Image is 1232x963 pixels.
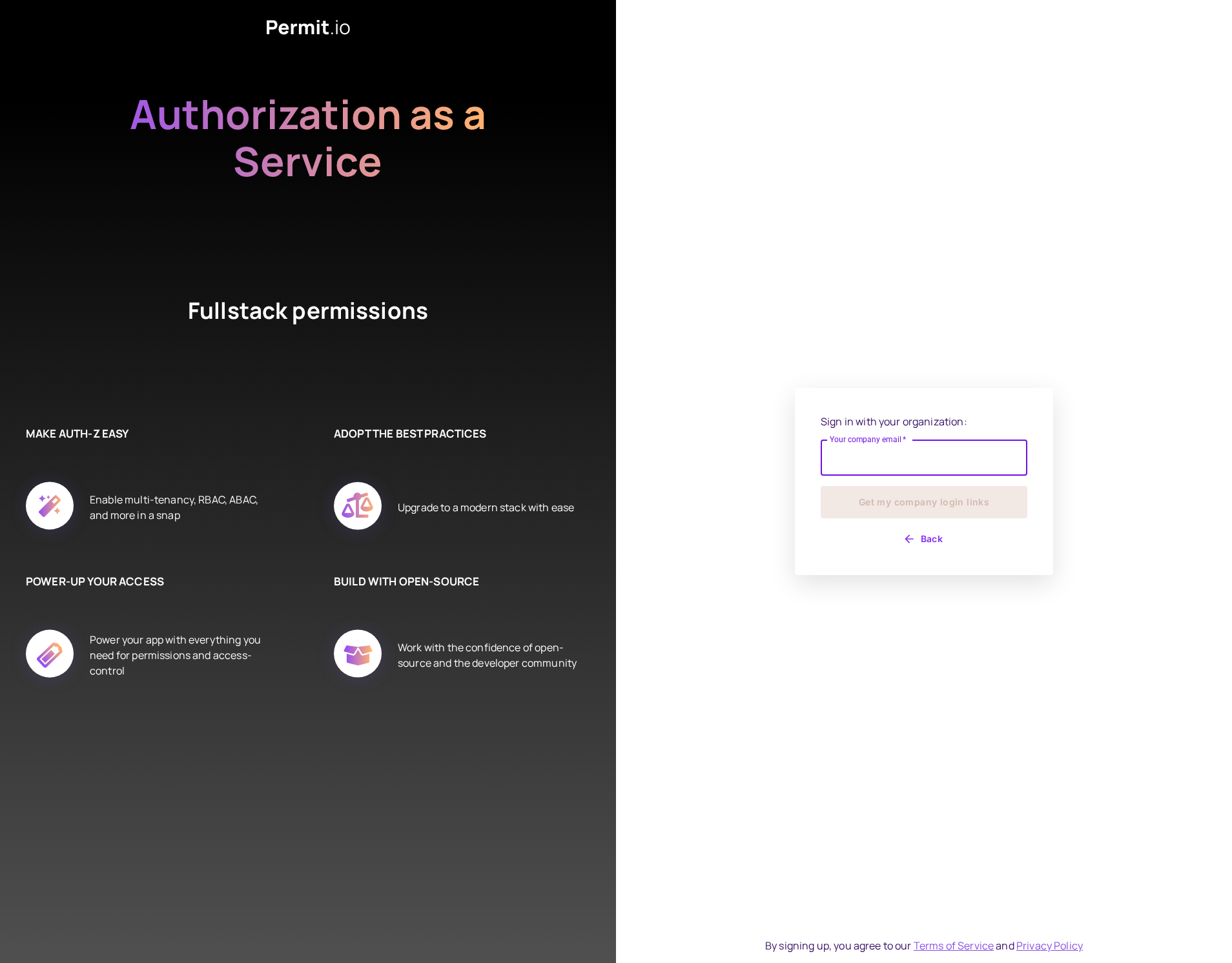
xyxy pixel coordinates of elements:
p: Sign in with your organization: [821,414,1027,429]
a: Terms of Service [914,938,994,953]
div: Work with the confidence of open-source and the developer community [398,615,577,695]
h6: BUILD WITH OPEN-SOURCE [334,573,577,590]
a: Privacy Policy [1016,938,1083,953]
h6: ADOPT THE BEST PRACTICES [334,425,577,442]
h2: Authorization as a Service [88,90,528,232]
h6: MAKE AUTH-Z EASY [26,425,269,442]
div: Power your app with everything you need for permissions and access-control [90,615,269,695]
button: Get my company login links [821,486,1027,518]
button: Back [821,529,1027,549]
div: By signing up, you agree to our and [765,938,1083,953]
div: Enable multi-tenancy, RBAC, ABAC, and more in a snap [90,467,269,547]
label: Your company email [830,434,907,445]
div: Upgrade to a modern stack with ease [398,467,574,547]
h4: Fullstack permissions [140,295,476,374]
h6: POWER-UP YOUR ACCESS [26,573,269,590]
